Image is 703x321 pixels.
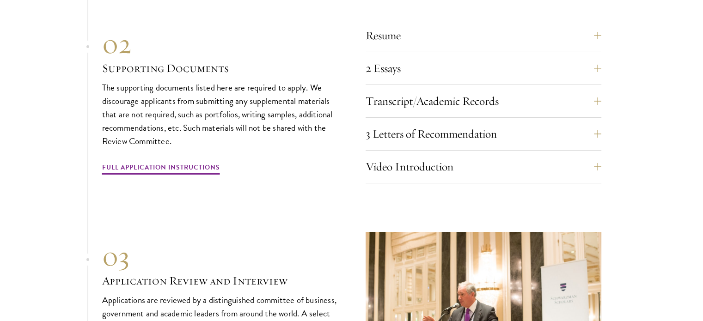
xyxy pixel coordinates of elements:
button: Resume [366,24,601,47]
div: 03 [102,240,338,273]
div: 02 [102,27,338,61]
h3: Application Review and Interview [102,273,338,289]
button: Transcript/Academic Records [366,90,601,112]
p: The supporting documents listed here are required to apply. We discourage applicants from submitt... [102,81,338,148]
button: Video Introduction [366,156,601,178]
a: Full Application Instructions [102,162,220,176]
h3: Supporting Documents [102,61,338,76]
button: 2 Essays [366,57,601,79]
button: 3 Letters of Recommendation [366,123,601,145]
